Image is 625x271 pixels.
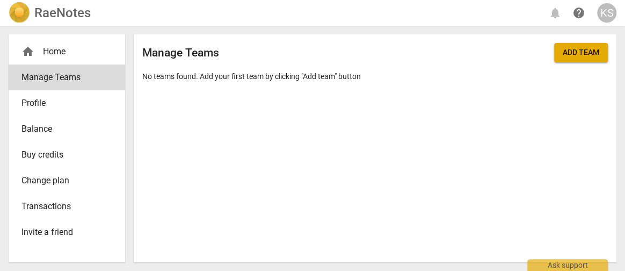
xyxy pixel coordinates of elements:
a: Profile [9,90,125,116]
a: Manage Teams [9,65,125,90]
img: Logo [9,2,30,24]
h2: RaeNotes [34,5,91,20]
a: Buy credits [9,142,125,168]
a: Invite a friend [9,219,125,245]
span: Profile [21,97,104,110]
span: Balance [21,123,104,135]
a: Balance [9,116,125,142]
a: Transactions [9,194,125,219]
span: Buy credits [21,148,104,161]
div: Home [9,39,125,65]
span: Invite a friend [21,226,104,239]
span: Manage Teams [21,71,104,84]
button: Add team [554,43,608,62]
div: Ask support [527,259,608,271]
span: Add team [563,47,599,58]
div: Home [21,45,104,58]
span: Change plan [21,174,104,187]
a: Help [569,3,588,23]
button: KS [597,3,616,23]
a: Change plan [9,168,125,194]
span: home [21,45,34,58]
p: No teams found. Add your first team by clicking "Add team" button [142,71,608,82]
h2: Manage Teams [142,46,219,60]
a: LogoRaeNotes [9,2,91,24]
span: help [572,6,585,19]
span: Transactions [21,200,104,213]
